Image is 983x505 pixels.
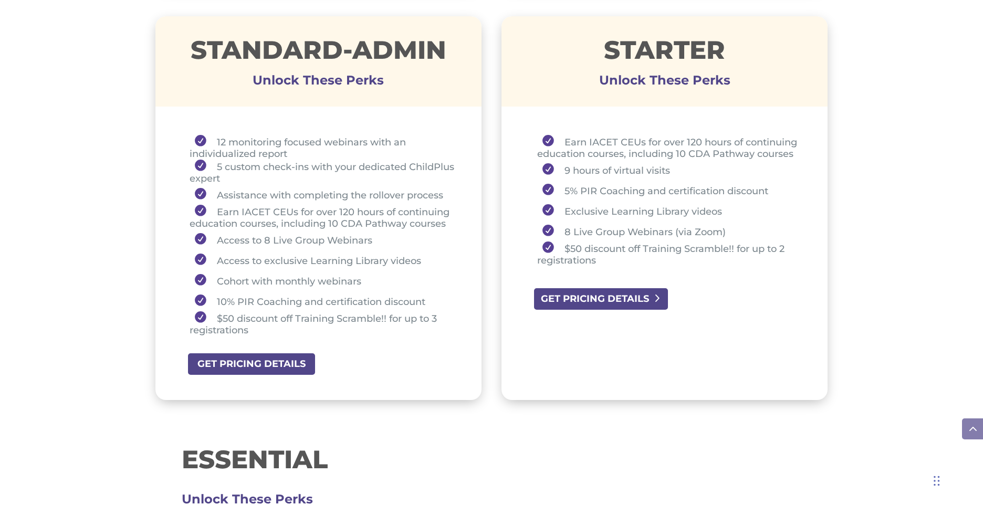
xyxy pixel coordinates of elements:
li: 12 monitoring focused webinars with an individualized report [190,135,455,160]
div: Drag [934,465,940,497]
li: 10% PIR Coaching and certification discount [190,291,455,311]
h1: ESSENTIAL [182,447,801,477]
h3: Unlock These Perks [501,80,828,86]
a: GET PRICING DETAILS [533,287,669,311]
iframe: Chat Widget [930,455,983,505]
li: Exclusive Learning Library videos [537,201,801,221]
li: Earn IACET CEUs for over 120 hours of continuing education courses, including 10 CDA Pathway courses [190,205,455,229]
h3: Unlock These Perks [155,80,482,86]
li: $50 discount off Training Scramble!! for up to 3 registrations [190,311,455,336]
li: 8 Live Group Webinars (via Zoom) [537,221,801,241]
li: 5 custom check-ins with your dedicated ChildPlus expert [190,160,455,184]
li: Access to 8 Live Group Webinars [190,229,455,250]
h3: Unlock These Perks [182,499,801,504]
li: 5% PIR Coaching and certification discount [537,180,801,201]
li: 9 hours of virtual visits [537,160,801,180]
h1: STARTER [501,37,828,68]
h1: STANDARD-ADMIN [155,37,482,68]
li: Access to exclusive Learning Library videos [190,250,455,270]
li: $50 discount off Training Scramble!! for up to 2 registrations [537,241,801,266]
li: Assistance with completing the rollover process [190,184,455,205]
li: Earn IACET CEUs for over 120 hours of continuing education courses, including 10 CDA Pathway courses [537,135,801,160]
li: Cohort with monthly webinars [190,270,455,291]
a: GET PRICING DETAILS [187,352,316,376]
